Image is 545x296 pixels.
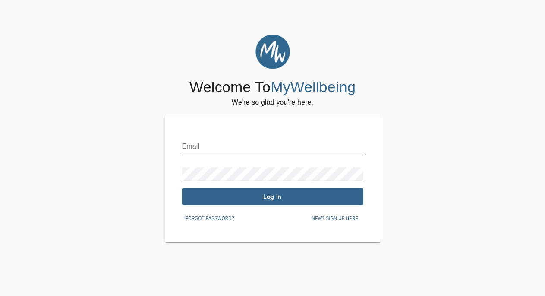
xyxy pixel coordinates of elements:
[186,215,234,223] span: Forgot password?
[255,35,290,69] img: MyWellbeing
[189,78,356,96] h4: Welcome To
[182,188,363,205] button: Log In
[312,215,359,223] span: New? Sign up here.
[186,193,360,201] span: Log In
[308,212,363,225] button: New? Sign up here.
[182,214,238,221] a: Forgot password?
[182,212,238,225] button: Forgot password?
[232,96,313,108] h6: We're so glad you're here.
[271,79,356,95] span: MyWellbeing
